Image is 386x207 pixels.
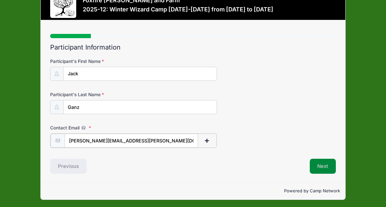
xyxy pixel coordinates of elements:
p: Powered by Camp Network [46,188,340,194]
input: Participant's Last Name [63,100,217,114]
label: Contact Email [50,125,145,131]
h3: 2025-12: Winter Wizard Camp [DATE]-[DATE] from [DATE] to [DATE] [83,6,273,13]
button: Next [310,159,336,174]
label: Participant's First Name [50,58,145,65]
label: Participant's Last Name [50,91,145,98]
input: Participant's First Name [63,67,217,81]
h2: Participant Information [50,43,336,51]
input: email@email.com [64,134,198,148]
